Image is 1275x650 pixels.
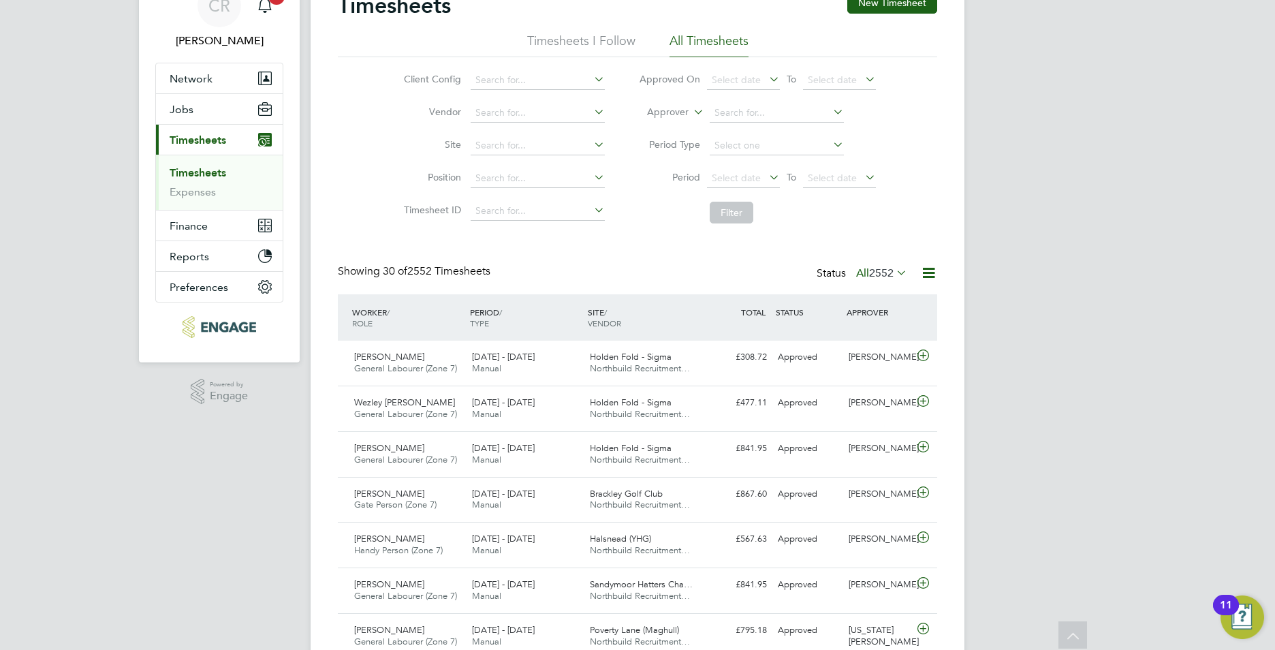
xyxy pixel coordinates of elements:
[702,619,772,642] div: £795.18
[400,73,461,85] label: Client Config
[772,437,843,460] div: Approved
[590,351,672,362] span: Holden Fold - Sigma
[808,74,857,86] span: Select date
[604,307,607,318] span: /
[383,264,407,278] span: 30 of
[843,437,914,460] div: [PERSON_NAME]
[843,346,914,369] div: [PERSON_NAME]
[354,499,437,510] span: Gate Person (Zone 7)
[354,408,457,420] span: General Labourer (Zone 7)
[155,316,283,338] a: Go to home page
[843,528,914,551] div: [PERSON_NAME]
[471,169,605,188] input: Search for...
[210,379,248,390] span: Powered by
[808,172,857,184] span: Select date
[1220,605,1232,623] div: 11
[856,266,907,280] label: All
[471,104,605,123] input: Search for...
[170,219,208,232] span: Finance
[354,488,424,499] span: [PERSON_NAME]
[702,346,772,369] div: £308.72
[627,106,689,119] label: Approver
[590,362,690,374] span: Northbuild Recruitment…
[400,171,461,183] label: Position
[472,488,535,499] span: [DATE] - [DATE]
[590,442,672,454] span: Holden Fold - Sigma
[590,636,690,647] span: Northbuild Recruitment…
[472,499,501,510] span: Manual
[352,318,373,328] span: ROLE
[843,574,914,596] div: [PERSON_NAME]
[472,624,535,636] span: [DATE] - [DATE]
[1221,595,1264,639] button: Open Resource Center, 11 new notifications
[191,379,249,405] a: Powered byEngage
[354,544,443,556] span: Handy Person (Zone 7)
[400,138,461,151] label: Site
[338,264,493,279] div: Showing
[639,73,700,85] label: Approved On
[772,392,843,414] div: Approved
[772,528,843,551] div: Approved
[383,264,490,278] span: 2552 Timesheets
[712,74,761,86] span: Select date
[783,168,800,186] span: To
[156,211,283,241] button: Finance
[387,307,390,318] span: /
[772,346,843,369] div: Approved
[710,202,753,223] button: Filter
[472,544,501,556] span: Manual
[702,528,772,551] div: £567.63
[772,483,843,506] div: Approved
[170,103,193,116] span: Jobs
[471,202,605,221] input: Search for...
[588,318,621,328] span: VENDOR
[639,138,700,151] label: Period Type
[471,71,605,90] input: Search for...
[590,499,690,510] span: Northbuild Recruitment…
[471,136,605,155] input: Search for...
[354,454,457,465] span: General Labourer (Zone 7)
[170,134,226,146] span: Timesheets
[584,300,702,335] div: SITE
[472,397,535,408] span: [DATE] - [DATE]
[843,483,914,506] div: [PERSON_NAME]
[702,483,772,506] div: £867.60
[156,63,283,93] button: Network
[817,264,910,283] div: Status
[499,307,502,318] span: /
[354,636,457,647] span: General Labourer (Zone 7)
[156,125,283,155] button: Timesheets
[170,166,226,179] a: Timesheets
[354,590,457,602] span: General Labourer (Zone 7)
[590,454,690,465] span: Northbuild Recruitment…
[843,300,914,324] div: APPROVER
[741,307,766,318] span: TOTAL
[354,351,424,362] span: [PERSON_NAME]
[156,155,283,210] div: Timesheets
[590,397,672,408] span: Holden Fold - Sigma
[354,362,457,374] span: General Labourer (Zone 7)
[702,437,772,460] div: £841.95
[590,488,663,499] span: Brackley Golf Club
[843,392,914,414] div: [PERSON_NAME]
[472,408,501,420] span: Manual
[527,33,635,57] li: Timesheets I Follow
[156,272,283,302] button: Preferences
[400,204,461,216] label: Timesheet ID
[710,104,844,123] input: Search for...
[772,300,843,324] div: STATUS
[155,33,283,49] span: Callum Riley
[472,454,501,465] span: Manual
[472,351,535,362] span: [DATE] - [DATE]
[772,619,843,642] div: Approved
[472,578,535,590] span: [DATE] - [DATE]
[712,172,761,184] span: Select date
[590,578,693,590] span: Sandymoor Hatters Cha…
[772,574,843,596] div: Approved
[590,533,651,544] span: Halsnead (YHG)
[170,185,216,198] a: Expenses
[354,397,455,408] span: Wezley [PERSON_NAME]
[472,362,501,374] span: Manual
[702,392,772,414] div: £477.11
[670,33,749,57] li: All Timesheets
